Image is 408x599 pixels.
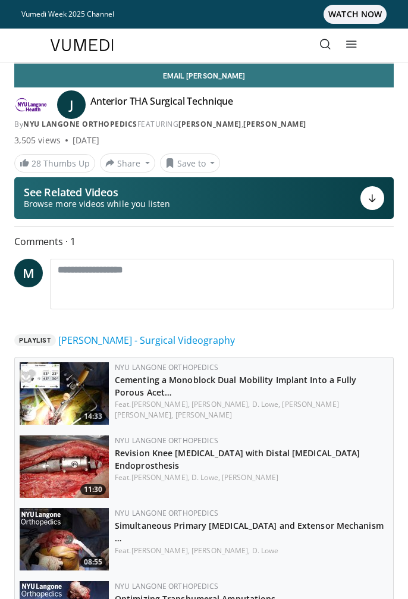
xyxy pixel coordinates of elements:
a: Email [PERSON_NAME] [14,64,394,87]
span: 14:33 [80,411,106,422]
img: e2eff035-6c01-4020-8e26-7a218cb7d5b8.jpg.150x105_q85_crop-smart_upscale.jpg [20,508,109,570]
a: D. Lowe, [252,399,281,409]
span: Playlist [14,334,56,346]
span: Browse more videos while you listen [24,198,170,210]
a: Simultaneous Primary [MEDICAL_DATA] and Extensor Mechanism … [115,520,384,544]
a: 28 Thumbs Up [14,154,95,173]
a: [PERSON_NAME] - Surgical Videography [58,333,235,347]
span: 3,505 views [14,134,61,146]
a: NYU Langone Orthopedics [23,119,137,129]
a: [PERSON_NAME] [243,119,306,129]
span: 11:30 [80,484,106,495]
img: VuMedi Logo [51,39,114,51]
a: D. Lowe [252,545,279,556]
a: [PERSON_NAME] [178,119,241,129]
span: 28 [32,158,41,169]
img: NYU Langone Orthopedics [14,95,48,114]
a: 08:55 [20,508,109,570]
span: WATCH NOW [324,5,387,24]
button: Share [100,153,155,173]
button: Save to [160,153,221,173]
a: Revision Knee [MEDICAL_DATA] with Distal [MEDICAL_DATA] Endoprosthesis [115,447,360,471]
a: J [57,90,86,119]
a: 11:30 [20,435,109,498]
p: See Related Videos [24,186,170,198]
button: See Related Videos Browse more videos while you listen [14,177,394,219]
a: Cementing a Monoblock Dual Mobility Implant Into a Fully Porous Acet… [115,374,357,398]
span: 08:55 [80,557,106,567]
a: NYU Langone Orthopedics [115,435,218,446]
div: Feat. [115,472,388,483]
a: [PERSON_NAME], [192,399,250,409]
img: fed5075a-217c-44e9-9435-22f64e4e45cc.jpg.150x105_q85_crop-smart_upscale.jpg [20,435,109,498]
div: [DATE] [73,134,99,146]
h4: Anterior THA Surgical Technique [90,95,233,114]
a: [PERSON_NAME], [131,472,190,482]
a: D. Lowe, [192,472,220,482]
img: 75604508-e425-490d-9dc0-880e15619563.jpg.150x105_q85_crop-smart_upscale.jpg [20,362,109,425]
span: Comments 1 [14,234,394,249]
a: [PERSON_NAME] [222,472,278,482]
a: [PERSON_NAME], [192,545,250,556]
a: [PERSON_NAME] [175,410,232,420]
a: NYU Langone Orthopedics [115,362,218,372]
a: [PERSON_NAME] [PERSON_NAME], [115,399,339,420]
a: [PERSON_NAME], [131,399,190,409]
a: 14:33 [20,362,109,425]
a: [PERSON_NAME], [131,545,190,556]
a: M [14,259,43,287]
a: NYU Langone Orthopedics [115,581,218,591]
div: Feat. [115,545,388,556]
a: Vumedi Week 2025 ChannelWATCH NOW [21,5,387,24]
a: NYU Langone Orthopedics [115,508,218,518]
div: By FEATURING , [14,119,394,130]
div: Feat. [115,399,388,421]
